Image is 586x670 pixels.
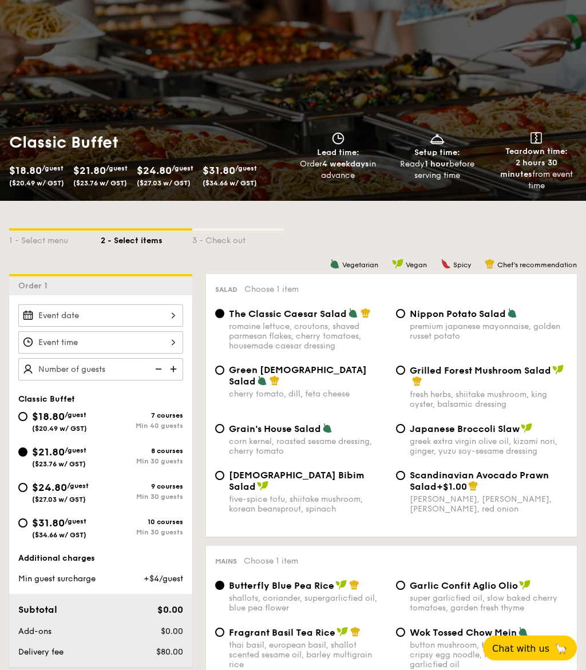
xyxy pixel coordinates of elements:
div: Min 30 guests [101,458,183,466]
div: 3 - Check out [192,231,284,247]
img: icon-vegetarian.fe4039eb.svg [330,259,340,269]
input: Grilled Forest Mushroom Saladfresh herbs, shiitake mushroom, king oyster, balsamic dressing [396,366,405,375]
input: [DEMOGRAPHIC_DATA] Bibim Saladfive-spice tofu, shiitake mushroom, korean beansprout, spinach [215,471,224,481]
span: Setup time: [414,148,460,158]
span: ($23.76 w/ GST) [73,180,127,188]
span: $31.80 [32,517,65,530]
span: Salad [215,286,237,294]
span: Vegan [406,261,427,269]
span: Subtotal [18,605,57,616]
span: Fragrant Basil Tea Rice [229,628,335,639]
span: $80.00 [156,648,183,657]
span: Grilled Forest Mushroom Salad [410,366,551,376]
div: Additional charges [18,553,183,565]
div: romaine lettuce, croutons, shaved parmesan flakes, cherry tomatoes, housemade caesar dressing [229,322,387,351]
div: Min 40 guests [101,422,183,430]
span: Scandinavian Avocado Prawn Salad [410,470,549,493]
span: $0.00 [157,605,183,616]
input: Number of guests [18,359,183,381]
span: ($34.66 w/ GST) [203,180,257,188]
input: Grain's House Saladcorn kernel, roasted sesame dressing, cherry tomato [215,425,224,434]
div: cherry tomato, dill, feta cheese [229,390,387,399]
input: Nippon Potato Saladpremium japanese mayonnaise, golden russet potato [396,310,405,319]
div: greek extra virgin olive oil, kizami nori, ginger, yuzu soy-sesame dressing [410,437,568,457]
div: 9 courses [101,483,183,491]
strong: 1 hour [425,160,449,169]
input: Butterfly Blue Pea Riceshallots, coriander, supergarlicfied oil, blue pea flower [215,581,224,590]
input: Wok Tossed Chow Meinbutton mushroom, tricolour capsicum, cripsy egg noodle, kikkoman, super garli... [396,628,405,637]
h1: Classic Buffet [9,133,288,153]
span: $0.00 [161,627,183,637]
span: Min guest surcharge [18,574,96,584]
img: icon-add.58712e84.svg [166,359,183,380]
img: icon-clock.2db775ea.svg [330,133,347,145]
span: Order 1 [18,282,52,291]
span: Chat with us [492,643,549,654]
img: icon-vegetarian.fe4039eb.svg [257,376,267,386]
span: Spicy [453,261,471,269]
div: 8 courses [101,447,183,455]
img: icon-vegan.f8ff3823.svg [335,580,347,590]
input: Japanese Broccoli Slawgreek extra virgin olive oil, kizami nori, ginger, yuzu soy-sesame dressing [396,425,405,434]
span: Lead time: [317,148,359,158]
span: /guest [67,482,89,490]
span: $21.80 [32,446,65,459]
span: ($23.76 w/ GST) [32,461,86,469]
span: Green [DEMOGRAPHIC_DATA] Salad [229,365,367,387]
span: [DEMOGRAPHIC_DATA] Bibim Salad [229,470,365,493]
img: icon-chef-hat.a58ddaea.svg [350,627,361,637]
span: Chef's recommendation [497,261,577,269]
img: icon-vegetarian.fe4039eb.svg [518,627,528,637]
span: Butterfly Blue Pea Rice [229,581,334,592]
button: Chat with us🦙 [483,636,577,661]
span: +$1.00 [437,482,467,493]
strong: 2 hours 30 minutes [500,158,557,180]
span: $18.80 [9,165,42,177]
span: Vegetarian [342,261,378,269]
input: $21.80/guest($23.76 w/ GST)8 coursesMin 30 guests [18,448,27,457]
div: five-spice tofu, shiitake mushroom, korean beansprout, spinach [229,495,387,514]
img: icon-vegetarian.fe4039eb.svg [348,308,358,319]
span: Japanese Broccoli Slaw [410,424,520,435]
span: Teardown time: [505,147,568,157]
span: Choose 1 item [244,285,299,295]
span: /guest [235,165,257,173]
span: Garlic Confit Aglio Olio [410,581,518,592]
input: Scandinavian Avocado Prawn Salad+$1.00[PERSON_NAME], [PERSON_NAME], [PERSON_NAME], red onion [396,471,405,481]
span: Wok Tossed Chow Mein [410,628,517,639]
img: icon-vegan.f8ff3823.svg [257,481,268,491]
input: Event date [18,305,183,327]
span: The Classic Caesar Salad [229,309,347,320]
img: icon-chef-hat.a58ddaea.svg [270,376,280,386]
div: from event time [492,158,581,192]
span: /guest [65,518,86,526]
input: Event time [18,332,183,354]
span: ($27.03 w/ GST) [32,496,86,504]
div: Order in advance [293,159,383,182]
span: $24.80 [137,165,172,177]
div: premium japanese mayonnaise, golden russet potato [410,322,568,342]
input: Fragrant Basil Tea Ricethai basil, european basil, shallot scented sesame oil, barley multigrain ... [215,628,224,637]
input: Garlic Confit Aglio Oliosuper garlicfied oil, slow baked cherry tomatoes, garden fresh thyme [396,581,405,590]
span: Mains [215,558,237,566]
span: /guest [172,165,193,173]
img: icon-chef-hat.a58ddaea.svg [412,376,422,387]
span: $24.80 [32,482,67,494]
span: ($34.66 w/ GST) [32,532,86,540]
img: icon-spicy.37a8142b.svg [441,259,451,269]
span: $18.80 [32,411,65,423]
div: [PERSON_NAME], [PERSON_NAME], [PERSON_NAME], red onion [410,495,568,514]
div: 10 courses [101,518,183,526]
span: ($20.49 w/ GST) [9,180,64,188]
div: fresh herbs, shiitake mushroom, king oyster, balsamic dressing [410,390,568,410]
img: icon-vegan.f8ff3823.svg [519,580,530,590]
div: 1 - Select menu [9,231,101,247]
img: icon-vegan.f8ff3823.svg [336,627,348,637]
span: $21.80 [73,165,106,177]
span: $31.80 [203,165,235,177]
img: icon-chef-hat.a58ddaea.svg [468,481,478,491]
div: super garlicfied oil, slow baked cherry tomatoes, garden fresh thyme [410,594,568,613]
img: icon-teardown.65201eee.svg [530,133,542,144]
span: +$4/guest [144,574,183,584]
input: $24.80/guest($27.03 w/ GST)9 coursesMin 30 guests [18,483,27,493]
